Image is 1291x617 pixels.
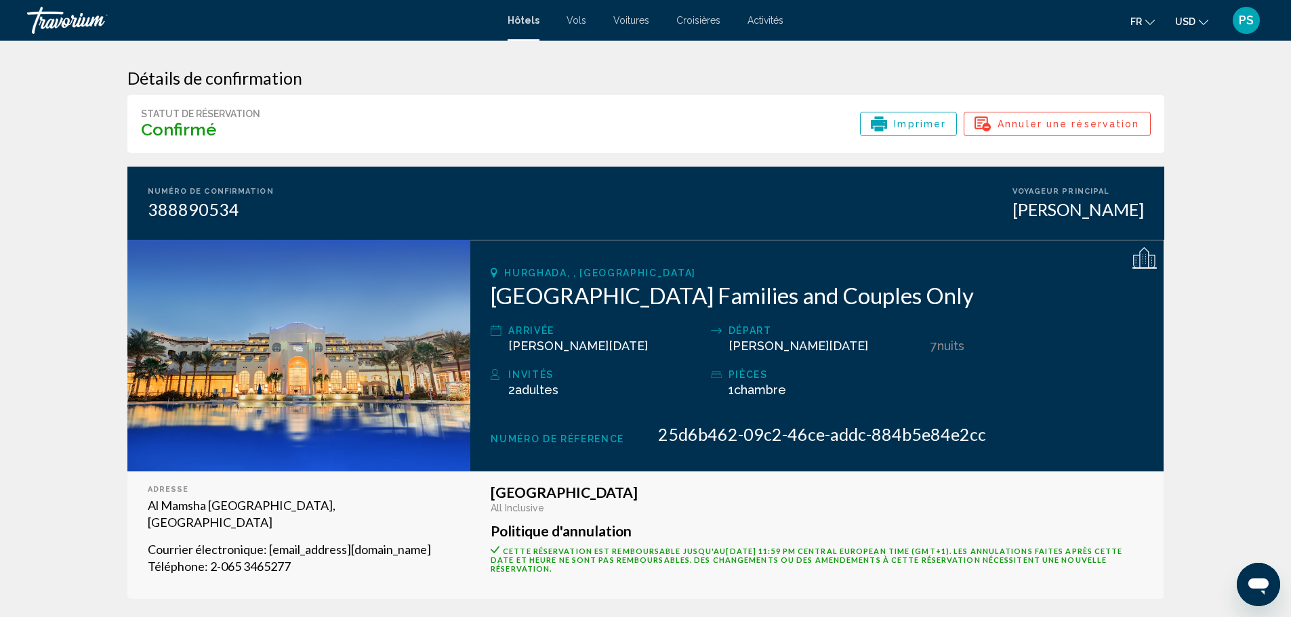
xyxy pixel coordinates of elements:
[964,112,1150,136] button: Annuler une réservation
[205,559,291,574] span: : 2-065 3465277
[937,339,964,353] span: nuits
[491,433,624,444] span: Numéro de réference
[726,547,949,555] span: [DATE] 11:59 PM Central European Time (GMT+1)
[127,68,1164,88] h3: Détails de confirmation
[141,119,260,140] h3: Confirmé
[930,339,937,353] span: 7
[729,366,924,383] div: pièces
[148,485,451,494] div: Adresse
[1229,6,1264,35] button: User Menu
[729,339,868,353] span: [PERSON_NAME][DATE]
[1237,563,1280,606] iframe: Bouton de lancement de la fenêtre de messagerie
[148,199,274,219] div: 388890534
[264,542,431,557] span: : [EMAIL_ADDRESS][DOMAIN_NAME]
[729,383,786,397] span: 1
[141,108,260,119] div: Statut de réservation
[1175,12,1208,31] button: Change currency
[504,268,696,278] span: Hurghada, , [GEOGRAPHIC_DATA]
[964,120,1150,135] a: Annuler une réservation
[491,503,544,513] span: All Inclusive
[491,282,1143,309] h2: [GEOGRAPHIC_DATA] Families and Couples Only
[1012,187,1144,196] div: Voyageur principal
[148,559,205,574] span: Téléphone
[148,187,274,196] div: Numéro de confirmation
[1012,199,1144,219] div: [PERSON_NAME]
[729,322,924,339] div: Départ
[1175,16,1195,27] span: USD
[747,15,783,26] a: Activités
[508,383,558,397] span: 2
[1130,16,1142,27] span: fr
[491,485,1143,500] h3: [GEOGRAPHIC_DATA]
[894,112,946,135] span: Imprimer
[676,15,720,26] a: Croisières
[508,339,648,353] span: [PERSON_NAME][DATE]
[860,112,957,136] button: Imprimer
[734,383,786,397] span: Chambre
[508,322,703,339] div: Arrivée
[567,15,586,26] a: Vols
[658,424,986,444] span: 25d6b462-09c2-46ce-addc-884b5e84e2cc
[508,366,703,383] div: Invités
[491,547,1122,573] span: Cette réservation est remboursable jusqu'au . Les annulations faites après cette date et heure ne...
[148,542,264,557] span: Courrier électronique
[27,7,494,34] a: Travorium
[1130,12,1155,31] button: Change language
[508,15,539,26] a: Hôtels
[148,497,451,531] p: Al Mamsha [GEOGRAPHIC_DATA], [GEOGRAPHIC_DATA]
[613,15,649,26] a: Voitures
[1239,14,1254,27] span: PS
[998,112,1139,135] span: Annuler une réservation
[491,524,1143,538] h3: Politique d'annulation
[515,383,558,397] span: Adultes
